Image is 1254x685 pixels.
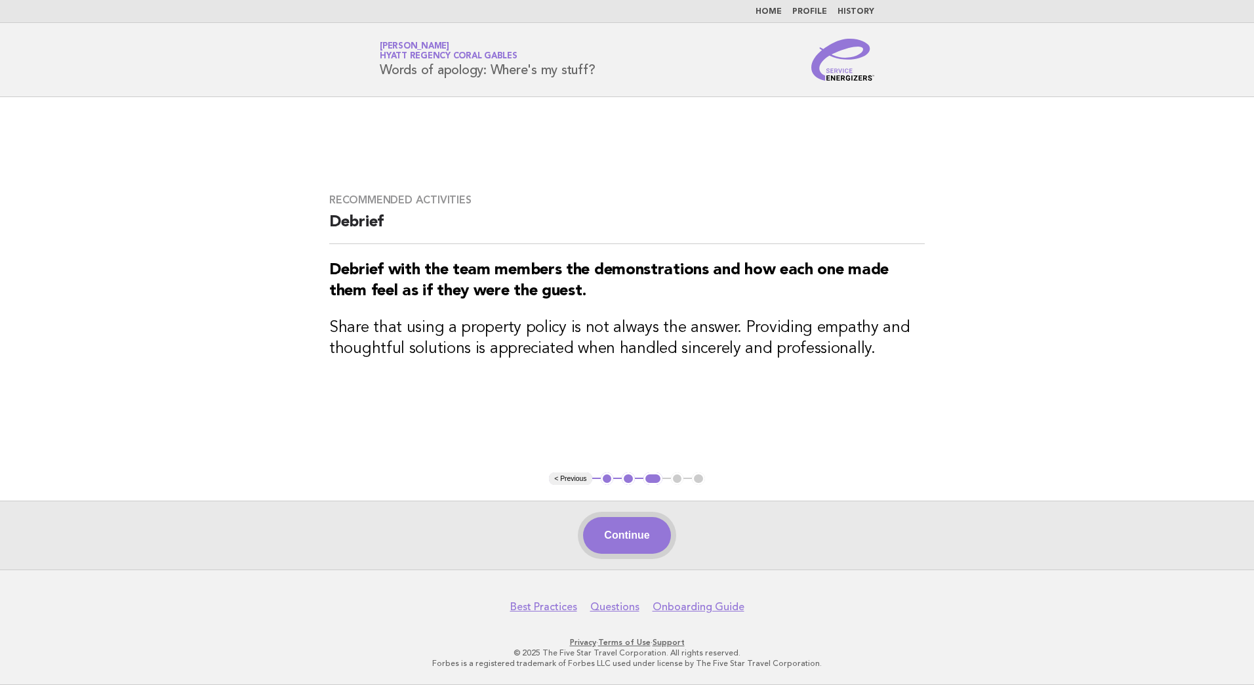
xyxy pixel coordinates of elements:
[549,472,592,486] button: < Previous
[653,638,685,647] a: Support
[622,472,635,486] button: 2
[226,648,1028,658] p: © 2025 The Five Star Travel Corporation. All rights reserved.
[653,600,744,613] a: Onboarding Guide
[601,472,614,486] button: 1
[598,638,651,647] a: Terms of Use
[811,39,874,81] img: Service Energizers
[590,600,639,613] a: Questions
[329,318,925,360] h3: Share that using a property policy is not always the answer. Providing empathy and thoughtful sol...
[380,42,517,60] a: [PERSON_NAME]Hyatt Regency Coral Gables
[329,212,925,244] h2: Debrief
[510,600,577,613] a: Best Practices
[583,517,670,554] button: Continue
[226,658,1028,669] p: Forbes is a registered trademark of Forbes LLC used under license by The Five Star Travel Corpora...
[838,8,874,16] a: History
[756,8,782,16] a: Home
[380,52,517,61] span: Hyatt Regency Coral Gables
[643,472,662,486] button: 3
[570,638,596,647] a: Privacy
[329,262,889,299] strong: Debrief with the team members the demonstrations and how each one made them feel as if they were ...
[226,637,1028,648] p: · ·
[329,194,925,207] h3: Recommended activities
[792,8,827,16] a: Profile
[380,43,595,77] h1: Words of apology: Where's my stuff?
